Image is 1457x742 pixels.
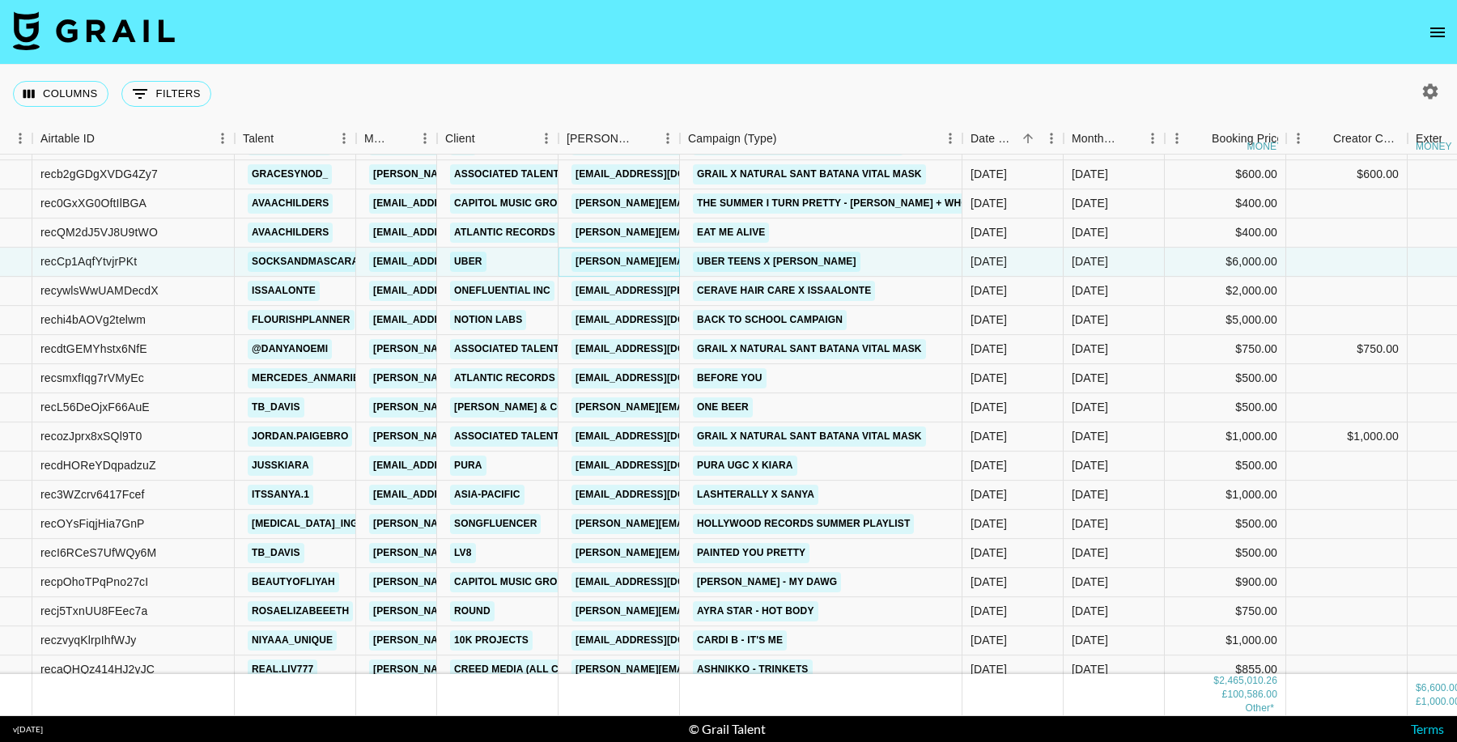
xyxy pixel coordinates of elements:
div: Manager [356,123,437,155]
div: rechi4bAOVg2telwm [40,312,146,329]
div: Aug '25 [1072,341,1108,358]
a: [PERSON_NAME] - My Dawg [693,572,841,592]
div: recOYsFiqjHia7GnP [40,516,145,532]
div: recCp1AqfYtvjrPKt [40,254,137,270]
div: $900.00 [1165,568,1286,597]
div: recj5TxnUU8FEec7a [40,604,148,620]
button: Menu [332,126,356,151]
div: rec3WZcrv6417Fcef [40,487,145,503]
a: Asia-pacific [450,485,525,505]
div: $750.00 [1357,341,1399,358]
div: Aug '25 [1072,575,1108,591]
a: [EMAIL_ADDRESS][DOMAIN_NAME] [369,193,550,214]
a: [PERSON_NAME][EMAIL_ADDRESS][PERSON_NAME][DOMAIN_NAME] [571,659,919,680]
button: Menu [534,126,559,151]
div: $500.00 [1165,539,1286,568]
button: Menu [1141,126,1165,151]
div: recdHOReYDqpadzuZ [40,458,156,474]
div: Aug '25 [1072,196,1108,212]
div: 14/08/2025 [971,516,1007,532]
div: money [1247,142,1284,151]
div: $750.00 [1165,335,1286,364]
div: Aug '25 [1072,254,1108,270]
button: Sort [390,127,413,150]
div: 14/08/2025 [971,575,1007,591]
button: open drawer [1421,16,1454,49]
div: recI6RCeS7UfWQy6M [40,545,156,562]
div: Creator Commmission Override [1333,123,1400,155]
a: real.liv777 [248,659,317,680]
div: Aug '25 [1072,458,1108,474]
div: $400.00 [1165,218,1286,248]
div: $750.00 [1165,597,1286,626]
button: Menu [1039,126,1064,151]
div: Aug '25 [1072,662,1108,678]
a: Ayra Star - Hot Body [693,601,818,621]
a: [EMAIL_ADDRESS][DOMAIN_NAME] [369,310,550,330]
a: Pura [450,456,486,476]
a: tb_davis [248,397,304,418]
div: Aug '25 [1072,312,1108,329]
div: money [1416,142,1452,151]
a: Capitol Music Group [450,572,575,592]
a: [MEDICAL_DATA]_ingram [248,514,384,534]
div: Aug '25 [1072,400,1108,416]
div: Booker [559,123,680,155]
a: [PERSON_NAME][EMAIL_ADDRESS][DOMAIN_NAME] [369,368,633,388]
div: $ [1416,681,1421,694]
a: gracesynod_ [248,164,332,184]
div: 14/08/2025 [971,225,1007,241]
a: [PERSON_NAME][EMAIL_ADDRESS][DOMAIN_NAME] [571,223,835,243]
div: 14/08/2025 [971,545,1007,562]
div: [PERSON_NAME] [567,123,633,155]
button: Menu [210,126,235,151]
div: Airtable ID [40,123,95,155]
a: [PERSON_NAME][EMAIL_ADDRESS][PERSON_NAME][DOMAIN_NAME] [571,397,919,418]
a: Capitol Music Group [450,193,575,214]
a: [PERSON_NAME][EMAIL_ADDRESS][DOMAIN_NAME] [571,514,835,534]
a: Terms [1411,721,1444,736]
a: @danyanoemi [248,339,332,359]
div: recsmxfIqg7rVMyEc [40,371,144,387]
a: uber [450,252,486,272]
a: [EMAIL_ADDRESS][DOMAIN_NAME] [571,339,753,359]
button: Sort [777,127,800,150]
a: [US_STATE] - The [DEMOGRAPHIC_DATA] [693,135,903,155]
a: [PERSON_NAME][EMAIL_ADDRESS][DOMAIN_NAME] [369,601,633,621]
a: [EMAIL_ADDRESS][PERSON_NAME][DOMAIN_NAME] [571,281,835,301]
a: tb_davis [248,543,304,563]
div: Aug '25 [1072,225,1108,241]
div: $400.00 [1165,189,1286,218]
a: [EMAIL_ADDRESS][DOMAIN_NAME] [571,456,753,476]
div: Aug '25 [1072,545,1108,562]
a: [EMAIL_ADDRESS][DOMAIN_NAME] [571,368,753,388]
div: Aug '25 [1072,429,1108,445]
a: [EMAIL_ADDRESS][DOMAIN_NAME] [369,485,550,505]
div: Aug '25 [1072,604,1108,620]
a: Grail x Natural Sant Batana Vital Mask [693,339,926,359]
div: rec0GxXG0OftIlBGA [40,196,147,212]
div: 14/08/2025 [971,400,1007,416]
div: Airtable ID [32,123,235,155]
button: Menu [8,126,32,151]
img: Grail Talent [13,11,175,50]
div: recb2gGDgXVDG4Zy7 [40,167,158,183]
div: Client [437,123,559,155]
div: $2,000.00 [1165,277,1286,306]
div: Aug '25 [1072,167,1108,183]
button: Select columns [13,81,108,107]
div: Month Due [1072,123,1118,155]
div: $1,000.00 [1347,429,1399,445]
div: 14/08/2025 [971,429,1007,445]
button: Sort [475,127,498,150]
div: $500.00 [1165,452,1286,481]
a: [PERSON_NAME] & Co LLC [450,397,591,418]
div: 14/08/2025 [971,371,1007,387]
a: Painted You Pretty [693,543,809,563]
a: itssanya.1 [248,485,313,505]
button: Menu [413,126,437,151]
div: Booking Price [1212,123,1283,155]
a: jordan.paigebro [248,426,352,447]
div: 14/08/2025 [971,662,1007,678]
div: Aug '25 [1072,516,1108,532]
